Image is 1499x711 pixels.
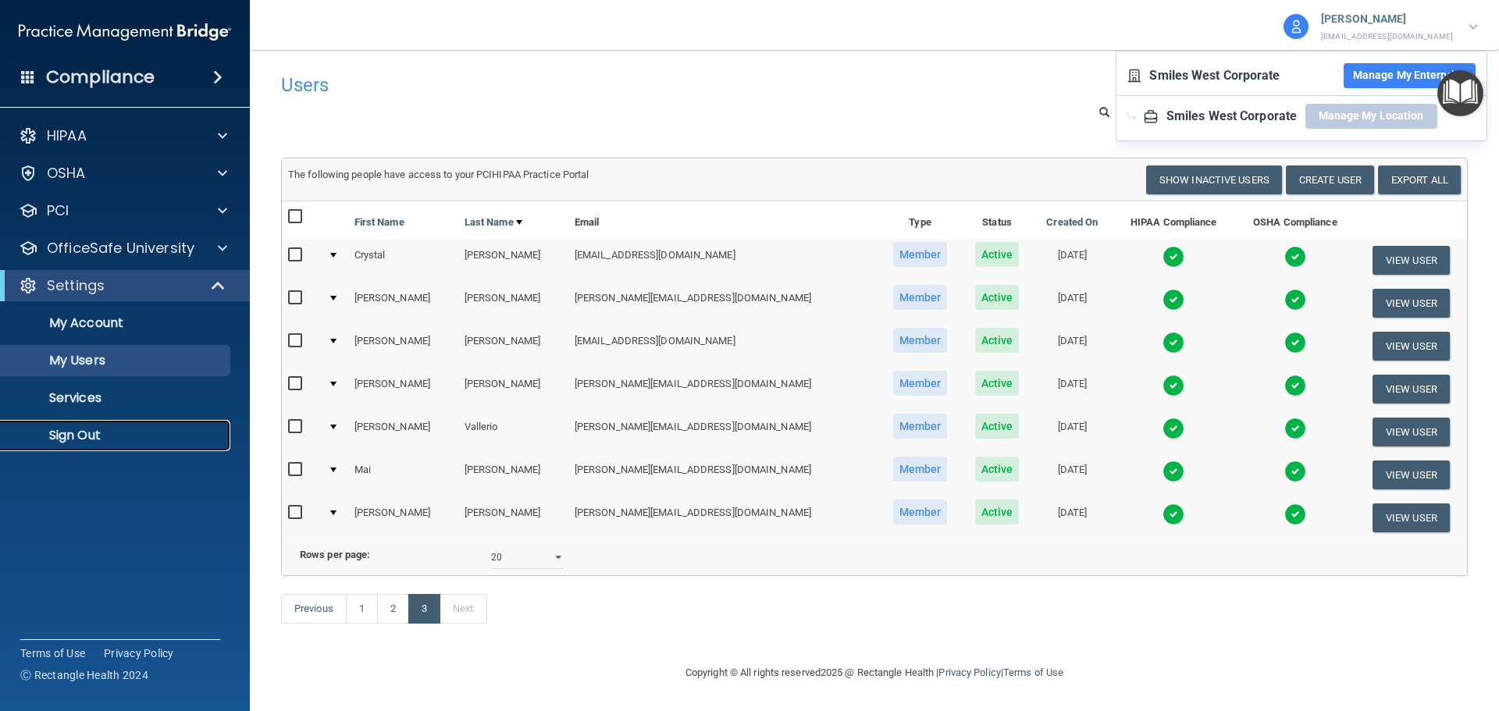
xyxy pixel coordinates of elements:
button: Show Inactive Users [1146,165,1282,194]
td: [PERSON_NAME] [458,453,568,496]
th: Status [962,201,1032,239]
img: amazing-enterprise-health.089df2fa.svg [1127,69,1141,83]
td: [DATE] [1032,325,1112,368]
a: 3 [408,594,440,624]
p: OfficeSafe University [47,239,194,258]
h4: Compliance [46,66,155,88]
span: Active [975,371,1020,396]
img: tick.e7d51cea.svg [1163,289,1184,311]
td: [PERSON_NAME] [348,411,458,453]
td: [DATE] [1032,496,1112,539]
p: Settings [47,276,105,295]
img: tick.e7d51cea.svg [1163,503,1184,525]
p: [EMAIL_ADDRESS][DOMAIN_NAME] [1321,30,1453,44]
td: [PERSON_NAME][EMAIL_ADDRESS][DOMAIN_NAME] [568,453,878,496]
button: View User [1373,246,1450,275]
button: View User [1373,375,1450,403]
td: [PERSON_NAME] [348,496,458,539]
span: Member [893,328,948,353]
img: tick.e7d51cea.svg [1284,375,1306,396]
p: OSHA [47,164,86,183]
a: Privacy Policy [938,667,1000,678]
span: Active [975,328,1020,353]
h4: Users [281,75,963,95]
td: [PERSON_NAME][EMAIL_ADDRESS][DOMAIN_NAME] [568,496,878,539]
button: Manage My Location [1305,104,1437,129]
td: [DATE] [1032,239,1112,282]
p: PCI [47,201,69,220]
td: [PERSON_NAME][EMAIL_ADDRESS][DOMAIN_NAME] [568,282,878,325]
span: Member [893,285,948,310]
button: View User [1373,289,1450,318]
a: Created On [1046,213,1098,232]
img: tick.e7d51cea.svg [1284,332,1306,354]
td: [PERSON_NAME] [458,282,568,325]
p: HIPAA [47,126,87,145]
span: The following people have access to your PCIHIPAA Practice Portal [288,169,589,180]
img: tick.e7d51cea.svg [1163,246,1184,268]
td: Crystal [348,239,458,282]
span: Member [893,242,948,267]
button: Create User [1286,165,1374,194]
button: View User [1373,503,1450,532]
a: Privacy Policy [104,645,174,661]
a: PCI [19,201,227,220]
img: PMB logo [19,16,231,48]
a: Settings [19,276,226,295]
span: Member [893,371,948,396]
button: Open Resource Center [1437,70,1483,116]
img: tick.e7d51cea.svg [1284,246,1306,268]
td: [DATE] [1032,411,1112,453]
img: arrow-down.227dba2b.svg [1469,24,1478,30]
td: [PERSON_NAME] [458,325,568,368]
p: My Users [10,353,223,368]
a: Previous [281,594,347,624]
span: Member [893,414,948,439]
td: [PERSON_NAME][EMAIL_ADDRESS][DOMAIN_NAME] [568,368,878,411]
a: OSHA [19,164,227,183]
span: Active [975,242,1020,267]
a: Terms of Use [20,645,85,661]
td: [PERSON_NAME][EMAIL_ADDRESS][DOMAIN_NAME] [568,411,878,453]
td: [PERSON_NAME] [458,496,568,539]
td: [PERSON_NAME] [348,325,458,368]
b: Rows per page: [300,549,370,560]
img: tick.e7d51cea.svg [1163,375,1184,396]
td: [DATE] [1032,368,1112,411]
th: HIPAA Compliance [1112,201,1235,239]
div: Smiles West Corporate [1149,64,1280,87]
a: Last Name [465,213,522,232]
img: blueGroup-health-company.1e86ebb9.svg [1144,109,1158,123]
img: avatar.17b06cb7.svg [1284,14,1309,39]
td: Mai [348,453,458,496]
span: Active [975,457,1020,482]
a: Export All [1378,165,1461,194]
img: tick.e7d51cea.svg [1163,332,1184,354]
td: Vallerio [458,411,568,453]
span: Active [975,499,1020,524]
button: View User [1373,332,1450,361]
span: Active [975,414,1020,439]
button: View User [1373,460,1450,489]
td: [EMAIL_ADDRESS][DOMAIN_NAME] [568,239,878,282]
div: Copyright © All rights reserved 2025 @ Rectangle Health | | [589,648,1159,698]
img: tick.e7d51cea.svg [1284,503,1306,525]
img: enterprise-navigation-arrow.12e1ea61.svg [1127,112,1136,121]
a: 2 [377,594,409,624]
span: Member [893,499,948,524]
td: [DATE] [1032,453,1112,496]
td: [PERSON_NAME] [458,239,568,282]
a: HIPAA [19,126,227,145]
span: Member [893,457,948,482]
th: OSHA Compliance [1235,201,1355,239]
img: tick.e7d51cea.svg [1163,460,1184,482]
img: tick.e7d51cea.svg [1284,460,1306,482]
button: View User [1373,418,1450,446]
a: 1 [346,594,378,624]
p: Services [10,390,223,406]
th: Email [568,201,878,239]
div: Smiles West Corporate [1166,105,1297,128]
p: [PERSON_NAME] [1321,9,1453,30]
td: [PERSON_NAME] [348,282,458,325]
td: [DATE] [1032,282,1112,325]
